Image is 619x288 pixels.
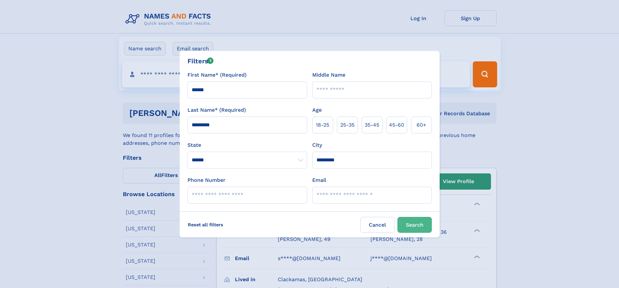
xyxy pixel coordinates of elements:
[187,56,214,66] div: Filters
[389,121,404,129] span: 45‑60
[187,176,226,184] label: Phone Number
[187,106,246,114] label: Last Name* (Required)
[360,217,395,233] label: Cancel
[312,106,322,114] label: Age
[365,121,379,129] span: 35‑45
[312,71,345,79] label: Middle Name
[312,176,326,184] label: Email
[417,121,426,129] span: 60+
[316,121,329,129] span: 18‑25
[187,71,247,79] label: First Name* (Required)
[340,121,355,129] span: 25‑35
[312,141,322,149] label: City
[187,141,307,149] label: State
[397,217,432,233] button: Search
[184,217,227,232] label: Reset all filters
